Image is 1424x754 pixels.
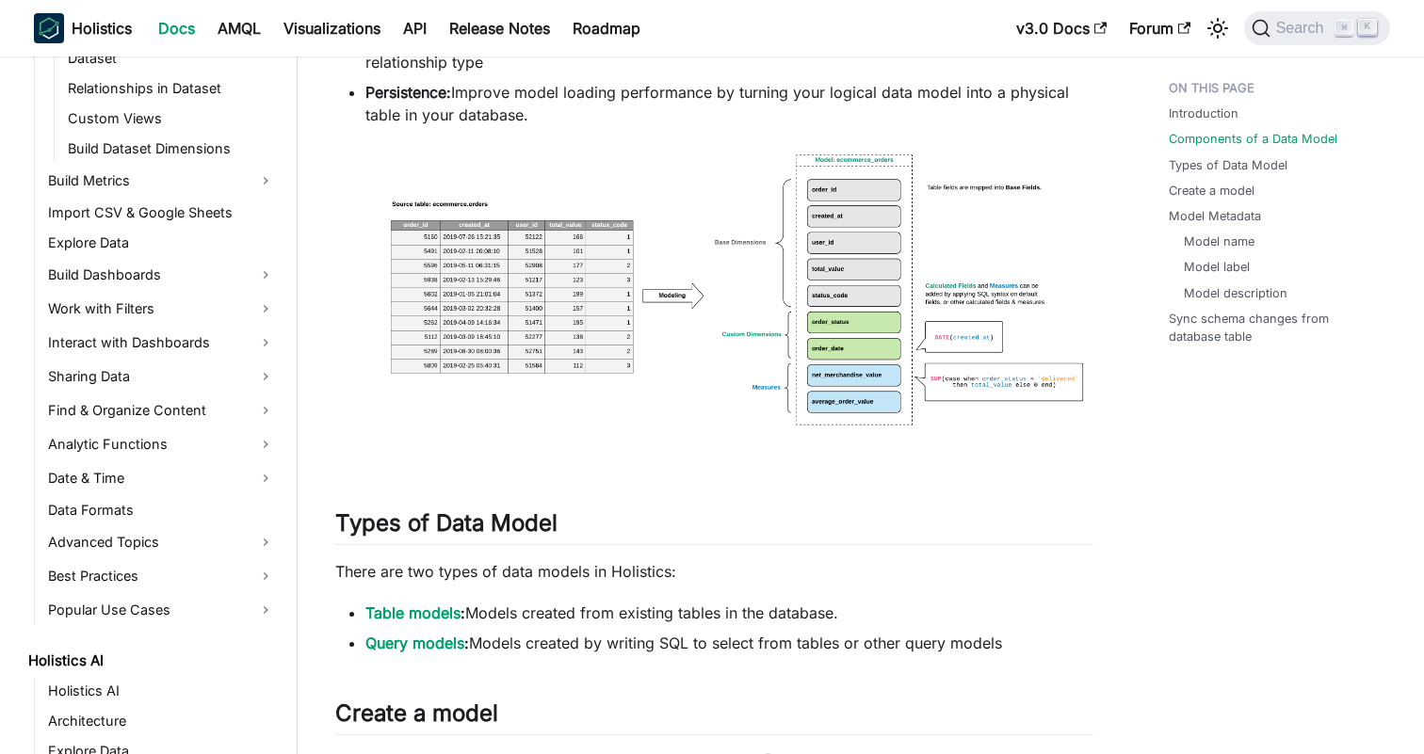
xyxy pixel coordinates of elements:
[42,166,281,196] a: Build Metrics
[1118,13,1202,43] a: Forum
[335,560,1093,583] p: There are two types of data models in Holistics:
[392,13,438,43] a: API
[42,361,281,392] a: Sharing Data
[42,260,281,290] a: Build Dashboards
[15,56,298,754] nav: Docs sidebar
[1169,156,1287,174] a: Types of Data Model
[34,13,132,43] a: HolisticsHolistics
[42,200,281,226] a: Import CSV & Google Sheets
[42,230,281,256] a: Explore Data
[1358,19,1377,36] kbd: K
[365,603,461,622] a: Table models
[365,81,1093,126] li: Improve model loading performance by turning your logical data model into a physical table in you...
[42,561,281,591] a: Best Practices
[42,429,281,459] a: Analytic Functions
[1169,182,1254,200] a: Create a model
[365,634,464,652] a: Query models
[206,13,272,43] a: AMQL
[42,678,281,704] a: Holistics AI
[42,328,281,358] a: Interact with Dashboards
[42,395,281,425] a: Find & Organize Content
[72,17,132,40] b: Holistics
[34,13,64,43] img: Holistics
[42,294,281,324] a: Work with Filters
[1184,284,1287,302] a: Model description
[272,13,392,43] a: Visualizations
[1169,130,1337,148] a: Components of a Data Model
[1184,258,1250,276] a: Model label
[1005,13,1118,43] a: v3.0 Docs
[147,13,206,43] a: Docs
[365,603,465,622] strong: :
[1244,11,1390,45] button: Search (Command+K)
[1169,310,1379,345] a: Sync schema changes from database table
[42,497,281,523] a: Data Formats
[1203,13,1233,43] button: Switch between dark and light mode (currently light mode)
[335,699,1093,735] h2: Create a model
[1184,233,1254,250] a: Model name
[335,509,1093,545] h2: Types of Data Model
[42,463,281,493] a: Date & Time
[62,136,281,162] a: Build Dataset Dimensions
[365,602,1093,624] li: Models created from existing tables in the database.
[1335,20,1353,37] kbd: ⌘
[365,632,1093,654] li: Models created by writing SQL to select from tables or other query models
[42,595,281,625] a: Popular Use Cases
[438,13,561,43] a: Release Notes
[42,527,281,557] a: Advanced Topics
[62,75,281,102] a: Relationships in Dataset
[1169,207,1261,225] a: Model Metadata
[365,634,469,652] strong: :
[42,708,281,734] a: Architecture
[1270,20,1335,37] span: Search
[561,13,652,43] a: Roadmap
[62,105,281,132] a: Custom Views
[1169,104,1238,122] a: Introduction
[62,45,281,72] a: Dataset
[365,83,451,102] strong: Persistence:
[23,648,281,674] a: Holistics AI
